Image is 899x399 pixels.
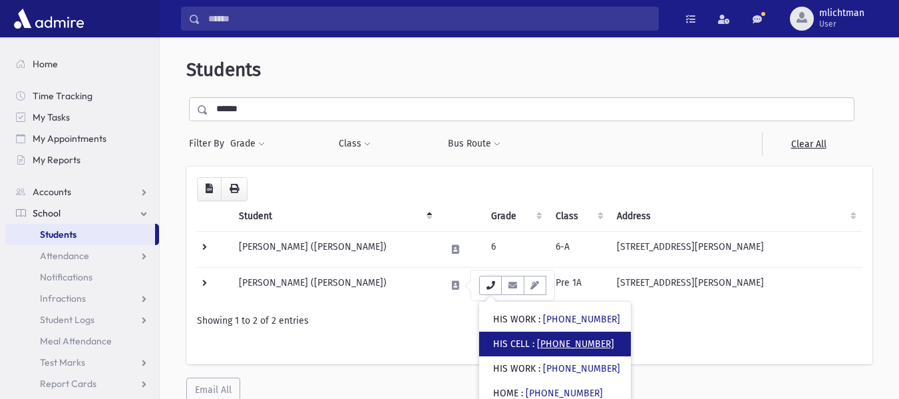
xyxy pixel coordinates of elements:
[11,5,87,32] img: AdmirePro
[5,330,159,352] a: Meal Attendance
[33,90,92,102] span: Time Tracking
[338,132,371,156] button: Class
[548,231,609,267] td: 6-A
[526,388,603,399] a: [PHONE_NUMBER]
[537,338,614,350] a: [PHONE_NUMBER]
[33,154,81,166] span: My Reports
[33,58,58,70] span: Home
[524,276,546,295] button: Email Templates
[609,201,862,232] th: Address: activate to sort column ascending
[33,186,71,198] span: Accounts
[5,224,155,245] a: Students
[532,338,534,350] span: :
[40,271,92,283] span: Notifications
[40,228,77,240] span: Students
[538,363,540,374] span: :
[493,362,620,376] div: HIS WORK
[521,388,523,399] span: :
[221,177,248,201] button: Print
[40,250,89,262] span: Attendance
[231,267,438,303] td: [PERSON_NAME] ([PERSON_NAME])
[5,245,159,266] a: Attendance
[538,314,540,325] span: :
[819,8,864,19] span: mlichtman
[231,201,438,232] th: Student: activate to sort column descending
[5,266,159,288] a: Notifications
[5,373,159,394] a: Report Cards
[609,267,862,303] td: [STREET_ADDRESS][PERSON_NAME]
[40,356,85,368] span: Test Marks
[33,133,106,145] span: My Appointments
[5,107,159,128] a: My Tasks
[186,59,261,81] span: Students
[33,111,70,123] span: My Tasks
[548,201,609,232] th: Class: activate to sort column ascending
[762,132,854,156] a: Clear All
[609,231,862,267] td: [STREET_ADDRESS][PERSON_NAME]
[447,132,501,156] button: Bus Route
[5,128,159,149] a: My Appointments
[40,292,86,304] span: Infractions
[5,149,159,171] a: My Reports
[819,19,864,29] span: User
[483,267,548,303] td: P
[483,231,548,267] td: 6
[493,337,614,351] div: HIS CELL
[5,352,159,373] a: Test Marks
[231,231,438,267] td: [PERSON_NAME] ([PERSON_NAME])
[543,363,620,374] a: [PHONE_NUMBER]
[543,314,620,325] a: [PHONE_NUMBER]
[40,378,96,390] span: Report Cards
[200,7,658,31] input: Search
[5,288,159,309] a: Infractions
[230,132,266,156] button: Grade
[493,312,620,326] div: HIS WORK
[40,314,94,326] span: Student Logs
[40,335,112,347] span: Meal Attendance
[5,85,159,107] a: Time Tracking
[197,177,222,201] button: CSV
[5,202,159,224] a: School
[548,267,609,303] td: Pre 1A
[5,181,159,202] a: Accounts
[189,137,230,151] span: Filter By
[5,309,159,330] a: Student Logs
[5,53,159,75] a: Home
[483,201,548,232] th: Grade: activate to sort column ascending
[33,207,61,219] span: School
[197,314,862,328] div: Showing 1 to 2 of 2 entries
